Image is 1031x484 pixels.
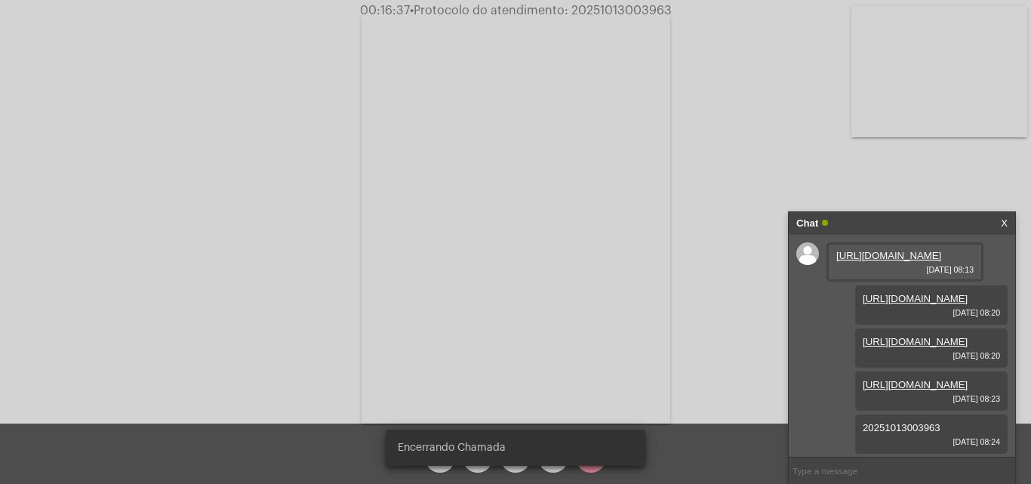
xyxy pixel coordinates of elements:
[863,437,1000,446] span: [DATE] 08:24
[789,458,1015,484] input: Type a message
[360,5,410,17] span: 00:16:37
[836,250,941,261] a: [URL][DOMAIN_NAME]
[822,220,828,226] span: Online
[1001,212,1008,235] a: X
[863,379,968,390] a: [URL][DOMAIN_NAME]
[398,440,506,455] span: Encerrando Chamada
[863,336,968,347] a: [URL][DOMAIN_NAME]
[410,5,672,17] span: Protocolo do atendimento: 20251013003963
[410,5,414,17] span: •
[863,293,968,304] a: [URL][DOMAIN_NAME]
[863,351,1000,360] span: [DATE] 08:20
[796,212,818,235] strong: Chat
[863,422,940,433] span: 20251013003963
[863,394,1000,403] span: [DATE] 08:23
[863,308,1000,317] span: [DATE] 08:20
[836,265,974,274] span: [DATE] 08:13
